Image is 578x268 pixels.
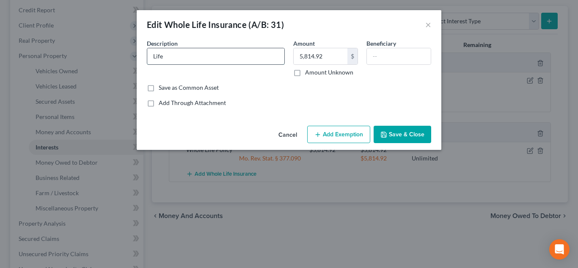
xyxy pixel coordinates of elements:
div: Edit Whole Life Insurance (A/B: 31) [147,19,284,30]
button: Save & Close [374,126,431,144]
label: Amount [293,39,315,48]
div: Open Intercom Messenger [549,239,570,260]
input: -- [367,48,431,64]
button: Add Exemption [307,126,370,144]
input: Describe... [147,48,284,64]
input: 0.00 [294,48,347,64]
label: Amount Unknown [305,68,353,77]
div: $ [347,48,358,64]
button: × [425,19,431,30]
span: Description [147,40,178,47]
label: Add Through Attachment [159,99,226,107]
button: Cancel [272,127,304,144]
label: Save as Common Asset [159,83,219,92]
label: Beneficiary [366,39,396,48]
